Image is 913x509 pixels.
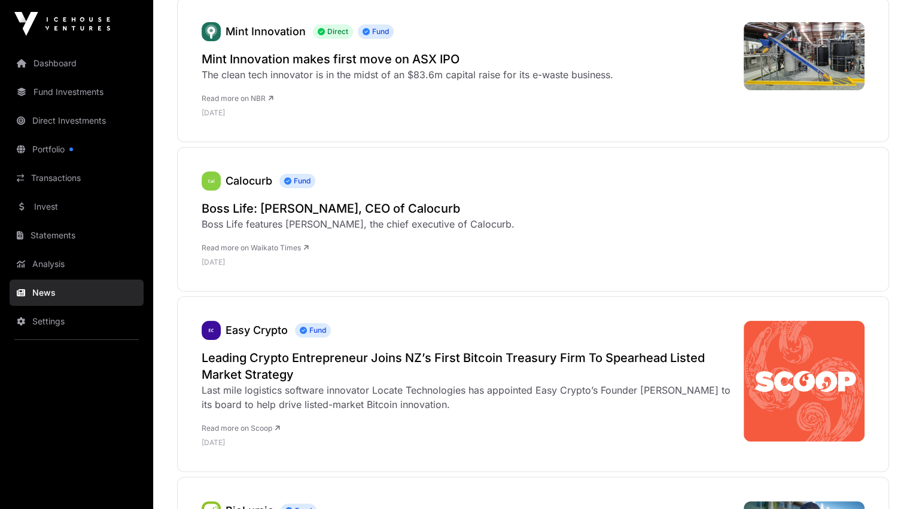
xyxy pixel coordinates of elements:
[202,438,732,447] p: [DATE]
[202,383,732,412] div: Last mile logistics software innovator Locate Technologies has appointed Easy Crypto’s Founder [P...
[202,94,273,103] a: Read more on NBR
[744,321,865,441] img: scoop_image.jpg
[10,280,144,306] a: News
[295,323,331,338] span: Fund
[358,24,394,39] span: Fund
[10,136,144,162] a: Portfolio
[202,171,221,191] img: calocurb301.png
[10,251,144,277] a: Analysis
[313,24,353,39] span: Direct
[10,308,144,335] a: Settings
[14,12,110,36] img: Icehouse Ventures Logo
[226,174,272,187] a: Calocurb
[226,25,306,38] a: Mint Innovation
[279,174,315,188] span: Fund
[202,321,221,340] img: easy-crypto302.png
[202,51,613,68] a: Mint Innovation makes first move on ASX IPO
[10,194,144,220] a: Invest
[10,222,144,249] a: Statements
[853,452,913,509] iframe: Chat Widget
[10,165,144,191] a: Transactions
[202,424,280,433] a: Read more on Scoop
[202,171,221,191] a: Calocurb
[202,200,515,217] a: Boss Life: [PERSON_NAME], CEO of Calocurb
[226,324,288,336] a: Easy Crypto
[744,22,865,90] img: mint-innovation-hammer-mill-.jpeg
[202,22,221,41] a: Mint Innovation
[10,108,144,134] a: Direct Investments
[10,79,144,105] a: Fund Investments
[202,349,732,383] a: Leading Crypto Entrepreneur Joins NZ’s First Bitcoin Treasury Firm To Spearhead Listed Market Str...
[202,68,613,82] div: The clean tech innovator is in the midst of an $83.6m capital raise for its e-waste business.
[202,321,221,340] a: Easy Crypto
[202,108,613,118] p: [DATE]
[202,217,515,231] div: Boss Life features [PERSON_NAME], the chief executive of Calocurb.
[10,50,144,76] a: Dashboard
[202,22,221,41] img: Mint.svg
[202,257,515,267] p: [DATE]
[202,243,309,252] a: Read more on Waikato Times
